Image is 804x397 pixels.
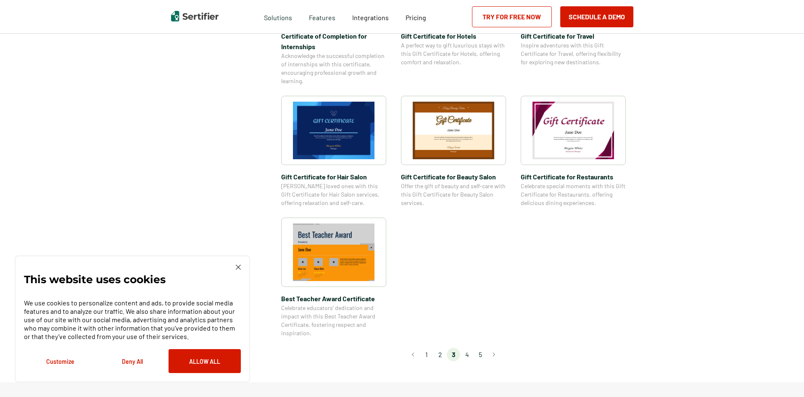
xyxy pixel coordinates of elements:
[171,11,219,21] img: Sertifier | Digital Credentialing Platform
[96,349,169,373] button: Deny All
[487,348,501,361] button: Go to next page
[433,348,447,361] li: page 2
[236,265,241,270] img: Cookie Popup Close
[309,11,335,22] span: Features
[24,349,96,373] button: Customize
[401,171,506,182] span: Gift Certificate​ for Beauty Salon
[352,11,389,22] a: Integrations
[472,6,552,27] a: Try for Free Now
[460,348,474,361] li: page 4
[532,102,614,159] img: Gift Certificate​ for Restaurants
[406,348,420,361] button: Go to previous page
[560,6,633,27] button: Schedule a Demo
[521,171,626,182] span: Gift Certificate​ for Restaurants
[24,275,166,284] p: This website uses cookies
[401,31,506,41] span: Gift Certificate​ for Hotels
[293,223,374,281] img: Best Teacher Award Certificate​
[474,348,487,361] li: page 5
[401,182,506,207] span: Offer the gift of beauty and self-care with this Gift Certificate for Beauty Salon services.
[762,357,804,397] iframe: Chat Widget
[24,299,241,341] p: We use cookies to personalize content and ads, to provide social media features and to analyze ou...
[293,102,374,159] img: Gift Certificate​ for Hair Salon
[169,349,241,373] button: Allow All
[281,182,386,207] span: [PERSON_NAME] loved ones with this Gift Certificate for Hair Salon services, offering relaxation ...
[406,11,426,22] a: Pricing
[281,304,386,337] span: Celebrate educators’ dedication and impact with this Best Teacher Award Certificate, fostering re...
[401,96,506,207] a: Gift Certificate​ for Beauty SalonGift Certificate​ for Beauty SalonOffer the gift of beauty and ...
[521,96,626,207] a: Gift Certificate​ for RestaurantsGift Certificate​ for RestaurantsCelebrate special moments with ...
[406,13,426,21] span: Pricing
[281,52,386,85] span: Acknowledge the successful completion of internships with this certificate, encouraging professio...
[281,293,386,304] span: Best Teacher Award Certificate​
[401,41,506,66] span: A perfect way to gift luxurious stays with this Gift Certificate for Hotels, offering comfort and...
[281,171,386,182] span: Gift Certificate​ for Hair Salon
[521,31,626,41] span: Gift Certificate​ for Travel
[281,31,386,52] span: Certificate of Completion​ for Internships
[447,348,460,361] li: page 3
[264,11,292,22] span: Solutions
[352,13,389,21] span: Integrations
[281,96,386,207] a: Gift Certificate​ for Hair SalonGift Certificate​ for Hair Salon[PERSON_NAME] loved ones with thi...
[521,41,626,66] span: Inspire adventures with this Gift Certificate for Travel, offering flexibility for exploring new ...
[281,218,386,337] a: Best Teacher Award Certificate​Best Teacher Award Certificate​Celebrate educators’ dedication and...
[413,102,494,159] img: Gift Certificate​ for Beauty Salon
[420,348,433,361] li: page 1
[521,182,626,207] span: Celebrate special moments with this Gift Certificate for Restaurants, offering delicious dining e...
